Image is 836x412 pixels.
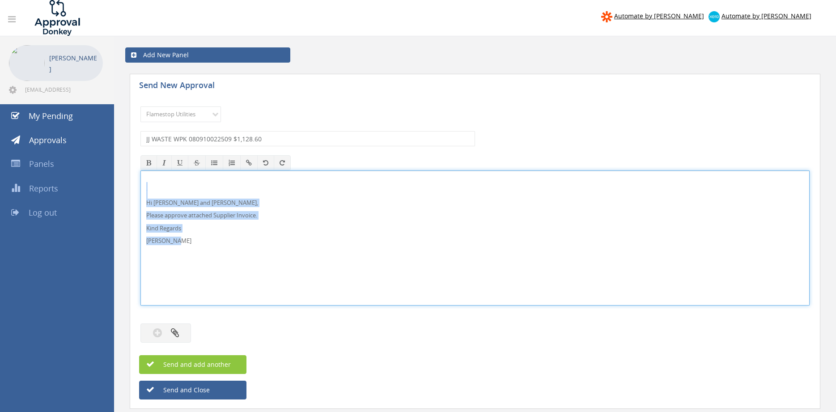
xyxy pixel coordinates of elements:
button: Italic [157,155,172,170]
button: Send and Close [139,381,246,399]
button: Unordered List [205,155,223,170]
span: Reports [29,183,58,194]
button: Insert / edit link [240,155,258,170]
img: xero-logo.png [709,11,720,22]
button: Bold [140,155,157,170]
button: Undo [257,155,274,170]
span: My Pending [29,110,73,121]
p: [PERSON_NAME] [49,52,98,75]
p: Please approve attached Supplier Invoice. [146,211,804,220]
span: Send and add another [144,360,231,369]
p: Kind Regards [146,224,804,233]
button: Ordered List [223,155,241,170]
h5: Send New Approval [139,81,296,92]
span: [EMAIL_ADDRESS][DOMAIN_NAME] [25,86,101,93]
span: Log out [29,207,57,218]
span: Automate by [PERSON_NAME] [614,12,704,20]
span: Automate by [PERSON_NAME] [721,12,811,20]
button: Underline [171,155,188,170]
img: zapier-logomark.png [601,11,612,22]
span: Approvals [29,135,67,145]
a: Add New Panel [125,47,290,63]
input: Subject [140,131,475,146]
button: Strikethrough [188,155,206,170]
p: [PERSON_NAME] [146,237,804,245]
span: Panels [29,158,54,169]
button: Send and add another [139,355,246,374]
p: Hi [PERSON_NAME] and [PERSON_NAME], [146,199,804,207]
button: Redo [274,155,291,170]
